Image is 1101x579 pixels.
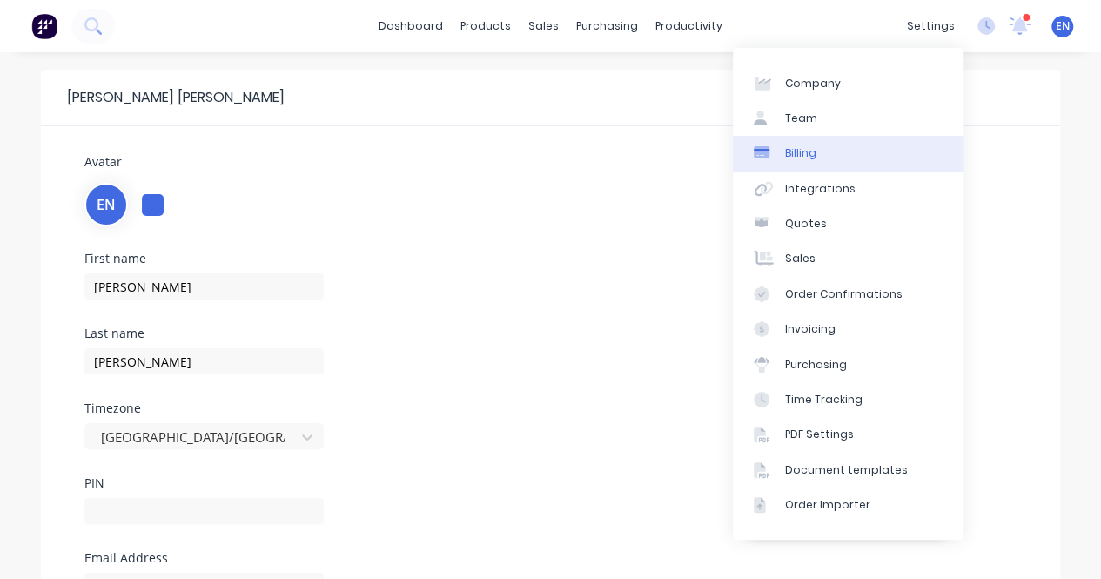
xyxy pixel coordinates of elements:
[84,402,538,414] div: Timezone
[785,497,870,513] div: Order Importer
[520,13,567,39] div: sales
[84,327,538,340] div: Last name
[647,13,731,39] div: productivity
[31,13,57,39] img: Factory
[733,241,963,276] a: Sales
[733,206,963,241] a: Quotes
[785,427,854,442] div: PDF Settings
[785,357,847,373] div: Purchasing
[733,347,963,381] a: Purchasing
[898,13,963,39] div: settings
[84,477,538,489] div: PIN
[733,417,963,452] a: PDF Settings
[370,13,452,39] a: dashboard
[733,488,963,522] a: Order Importer
[84,153,122,170] span: Avatar
[58,87,285,108] div: [PERSON_NAME] [PERSON_NAME]
[785,216,827,232] div: Quotes
[452,13,520,39] div: products
[97,194,116,215] span: EN
[733,277,963,312] a: Order Confirmations
[733,136,963,171] a: Billing
[733,101,963,136] a: Team
[785,76,841,91] div: Company
[785,321,836,337] div: Invoicing
[84,252,538,265] div: First name
[785,181,856,197] div: Integrations
[733,65,963,100] a: Company
[785,286,903,302] div: Order Confirmations
[733,312,963,347] a: Invoicing
[733,453,963,488] a: Document templates
[785,111,817,126] div: Team
[567,13,647,39] div: purchasing
[1056,18,1070,34] span: EN
[733,382,963,417] a: Time Tracking
[785,251,816,266] div: Sales
[733,172,963,206] a: Integrations
[785,392,863,407] div: Time Tracking
[84,552,538,564] div: Email Address
[785,145,816,161] div: Billing
[785,462,908,478] div: Document templates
